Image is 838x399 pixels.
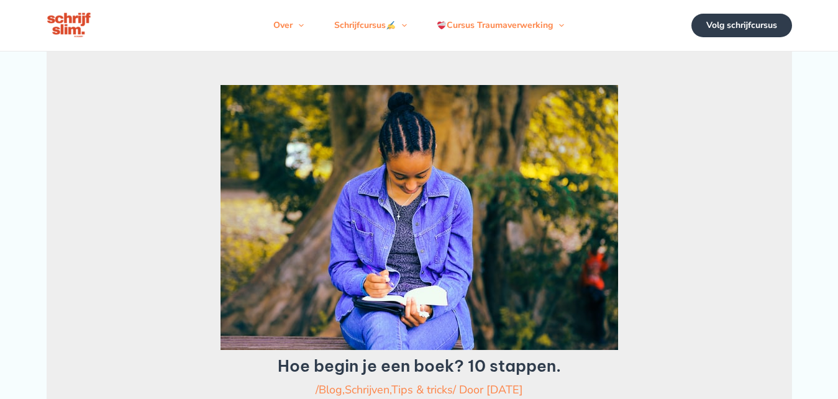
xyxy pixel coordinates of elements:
[47,11,93,40] img: schrijfcursus schrijfslim academy
[319,382,342,397] a: Blog
[319,382,453,397] span: , ,
[486,382,523,397] a: [DATE]
[93,356,746,375] h1: Hoe begin je een boek? 10 stappen.
[258,7,319,44] a: OverMenu schakelen
[319,7,422,44] a: SchrijfcursusMenu schakelen
[691,14,792,37] a: Volg schrijfcursus
[437,21,446,30] img: ❤️‍🩹
[221,85,618,350] img: Hoe begin je met een boek schrijven
[93,382,746,398] div: / / Door
[396,7,407,44] span: Menu schakelen
[386,21,395,30] img: ✍️
[293,7,304,44] span: Menu schakelen
[345,382,389,397] a: Schrijven
[391,382,453,397] a: Tips & tricks
[258,7,579,44] nav: Navigatie op de site: Menu
[422,7,579,44] a: Cursus TraumaverwerkingMenu schakelen
[553,7,564,44] span: Menu schakelen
